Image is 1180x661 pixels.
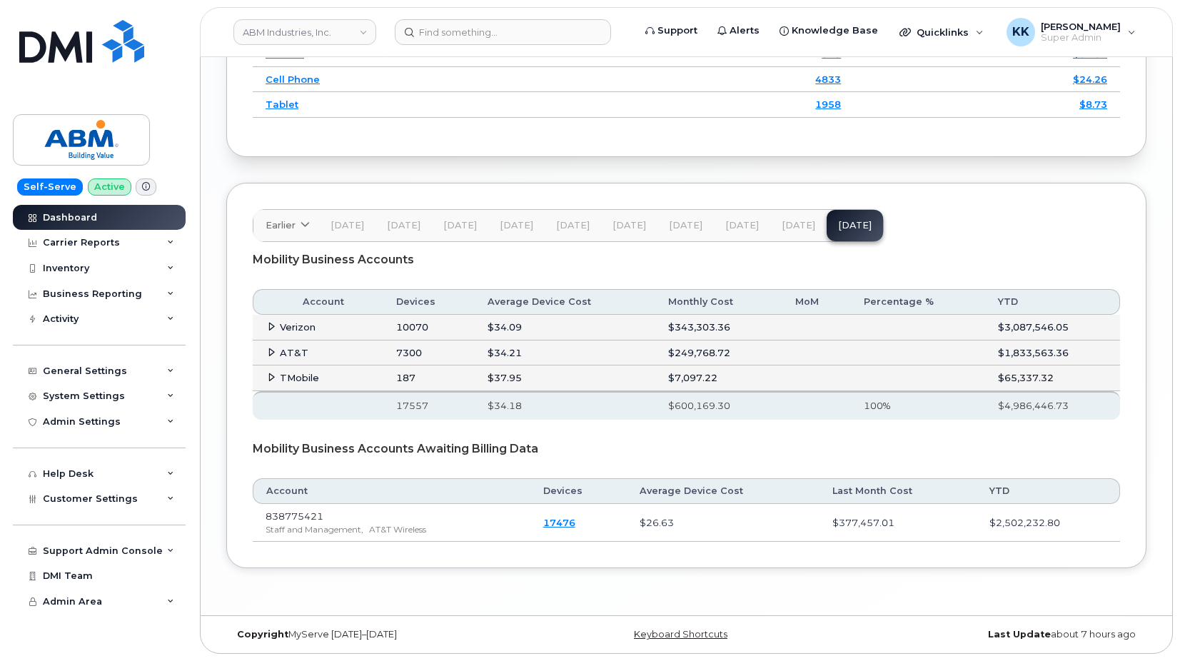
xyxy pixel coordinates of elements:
[1079,99,1107,110] a: $8.73
[266,524,363,535] span: Staff and Management,
[851,391,985,420] th: 100%
[387,220,420,231] span: [DATE]
[657,24,697,38] span: Support
[655,340,782,366] td: $249,768.72
[725,220,759,231] span: [DATE]
[253,242,1120,278] div: Mobility Business Accounts
[475,289,655,315] th: Average Device Cost
[820,504,977,542] td: $377,457.01
[627,478,820,504] th: Average Device Cost
[977,504,1120,542] td: $2,502,232.80
[634,629,727,640] a: Keyboard Shortcuts
[475,365,655,391] td: $37.95
[820,478,977,504] th: Last Month Cost
[997,18,1146,46] div: Kristin Kammer-Grossman
[770,16,888,45] a: Knowledge Base
[280,372,319,383] span: TMobile
[383,289,474,315] th: Devices
[543,517,575,528] a: 17476
[280,321,316,333] span: Verizon
[782,289,852,315] th: MoM
[985,391,1120,420] th: $4,986,446.73
[443,220,477,231] span: [DATE]
[475,391,655,420] th: $34.18
[655,289,782,315] th: Monthly Cost
[988,629,1051,640] strong: Last Update
[977,478,1120,504] th: YTD
[266,99,298,110] a: Tablet
[556,220,590,231] span: [DATE]
[985,340,1120,366] td: $1,833,563.36
[369,524,426,535] span: AT&T Wireless
[530,478,627,504] th: Devices
[782,220,815,231] span: [DATE]
[635,16,707,45] a: Support
[669,220,702,231] span: [DATE]
[266,510,323,522] span: 838775421
[612,220,646,231] span: [DATE]
[395,19,611,45] input: Find something...
[889,18,994,46] div: Quicklinks
[1041,21,1121,32] span: [PERSON_NAME]
[475,340,655,366] td: $34.21
[851,289,985,315] th: Percentage %
[331,220,364,231] span: [DATE]
[1012,24,1029,41] span: KK
[627,504,820,542] td: $26.63
[475,315,655,340] td: $34.09
[237,629,288,640] strong: Copyright
[266,74,320,85] a: Cell Phone
[707,16,770,45] a: Alerts
[985,365,1120,391] td: $65,337.32
[383,365,474,391] td: 187
[253,210,319,241] a: Earlier
[815,74,841,85] a: 4833
[226,629,533,640] div: MyServe [DATE]–[DATE]
[792,24,878,38] span: Knowledge Base
[383,391,474,420] th: 17557
[253,478,530,504] th: Account
[290,289,384,315] th: Account
[839,629,1146,640] div: about 7 hours ago
[280,347,308,358] span: AT&T
[1073,74,1107,85] a: $24.26
[383,340,474,366] td: 7300
[985,289,1120,315] th: YTD
[266,218,296,232] span: Earlier
[233,19,376,45] a: ABM Industries, Inc.
[655,365,782,391] td: $7,097.22
[500,220,533,231] span: [DATE]
[985,315,1120,340] td: $3,087,546.05
[917,26,969,38] span: Quicklinks
[383,315,474,340] td: 10070
[1041,32,1121,44] span: Super Admin
[730,24,760,38] span: Alerts
[655,315,782,340] td: $343,303.36
[655,391,782,420] th: $600,169.30
[815,99,841,110] a: 1958
[253,431,1120,467] div: Mobility Business Accounts Awaiting Billing Data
